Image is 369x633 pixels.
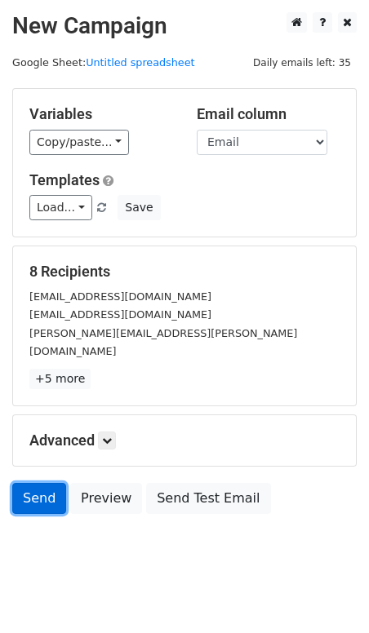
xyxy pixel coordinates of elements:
[70,483,142,514] a: Preview
[29,290,211,303] small: [EMAIL_ADDRESS][DOMAIN_NAME]
[247,56,357,69] a: Daily emails left: 35
[29,195,92,220] a: Load...
[29,432,340,449] h5: Advanced
[146,483,270,514] a: Send Test Email
[12,12,357,40] h2: New Campaign
[12,56,195,69] small: Google Sheet:
[29,327,297,358] small: [PERSON_NAME][EMAIL_ADDRESS][PERSON_NAME][DOMAIN_NAME]
[29,308,211,321] small: [EMAIL_ADDRESS][DOMAIN_NAME]
[29,105,172,123] h5: Variables
[86,56,194,69] a: Untitled spreadsheet
[29,130,129,155] a: Copy/paste...
[29,369,91,389] a: +5 more
[197,105,340,123] h5: Email column
[29,171,100,188] a: Templates
[12,483,66,514] a: Send
[287,555,369,633] iframe: Chat Widget
[247,54,357,72] span: Daily emails left: 35
[29,263,340,281] h5: 8 Recipients
[118,195,160,220] button: Save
